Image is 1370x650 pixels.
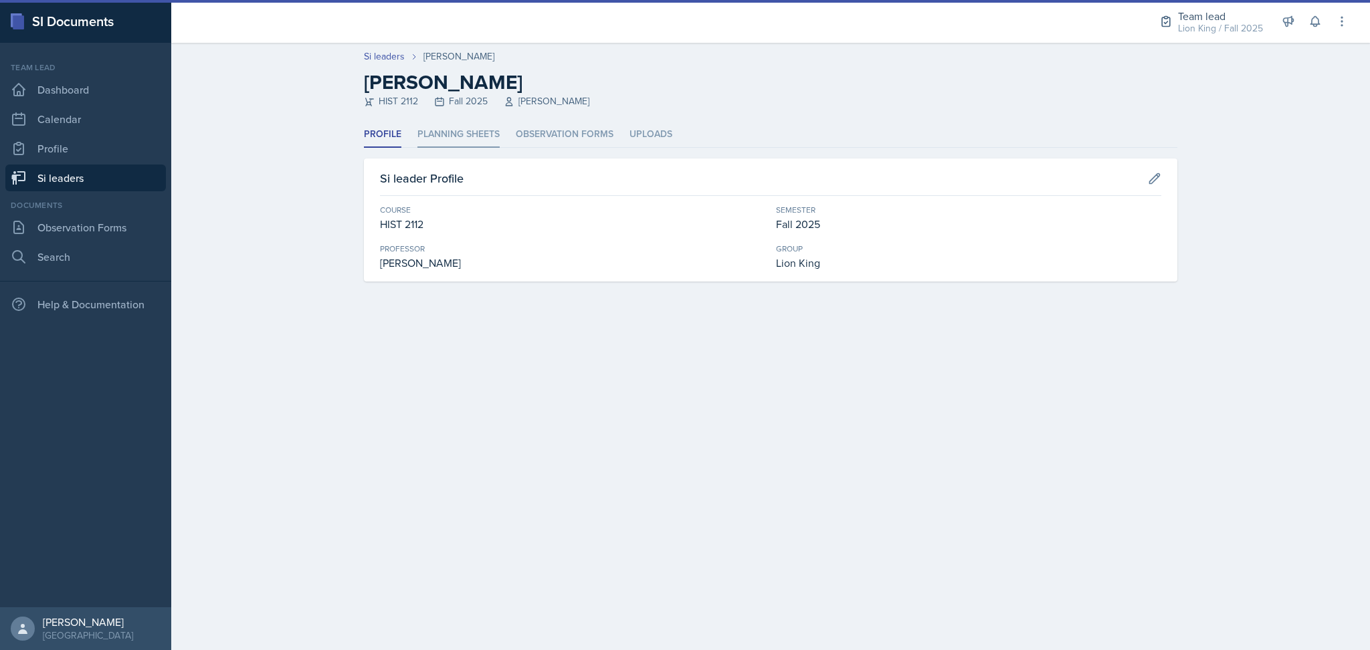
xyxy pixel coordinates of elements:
[364,49,405,64] a: Si leaders
[43,615,133,629] div: [PERSON_NAME]
[364,70,1177,94] h2: [PERSON_NAME]
[776,204,1161,216] div: Semester
[423,49,494,64] div: [PERSON_NAME]
[776,243,1161,255] div: Group
[380,255,765,271] div: [PERSON_NAME]
[417,122,500,148] li: Planning Sheets
[5,214,166,241] a: Observation Forms
[5,76,166,103] a: Dashboard
[364,94,1177,108] div: HIST 2112 Fall 2025 [PERSON_NAME]
[5,62,166,74] div: Team lead
[5,165,166,191] a: Si leaders
[5,243,166,270] a: Search
[380,169,464,187] h3: Si leader Profile
[43,629,133,642] div: [GEOGRAPHIC_DATA]
[1178,21,1263,35] div: Lion King / Fall 2025
[5,291,166,318] div: Help & Documentation
[5,135,166,162] a: Profile
[1178,8,1263,24] div: Team lead
[5,199,166,211] div: Documents
[5,106,166,132] a: Calendar
[364,122,401,148] li: Profile
[380,243,765,255] div: Professor
[776,216,1161,232] div: Fall 2025
[380,204,765,216] div: Course
[516,122,613,148] li: Observation Forms
[776,255,1161,271] div: Lion King
[629,122,672,148] li: Uploads
[380,216,765,232] div: HIST 2112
